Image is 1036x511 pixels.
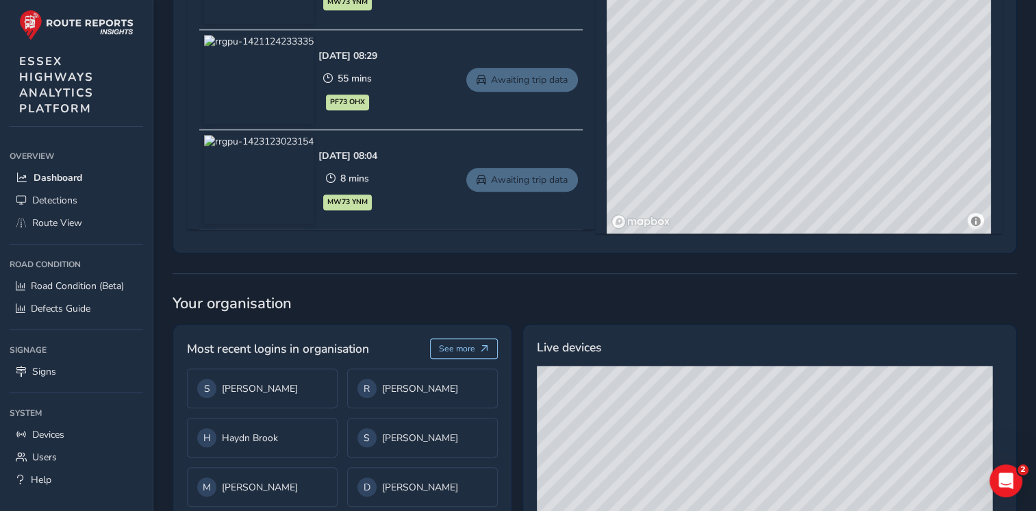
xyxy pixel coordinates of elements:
[10,146,143,166] div: Overview
[10,212,143,234] a: Route View
[32,451,57,464] span: Users
[197,477,327,497] div: [PERSON_NAME]
[32,216,82,229] span: Route View
[357,379,488,398] div: [PERSON_NAME]
[10,403,143,423] div: System
[187,340,369,358] span: Most recent logins in organisation
[173,293,1017,314] span: Your organisation
[19,53,94,116] span: ESSEX HIGHWAYS ANALYTICS PLATFORM
[537,338,601,356] span: Live devices
[204,135,314,224] img: rrgpu-1423123023154
[357,428,488,447] div: [PERSON_NAME]
[340,172,369,185] span: 8 mins
[466,68,578,92] a: Awaiting trip data
[19,10,134,40] img: rr logo
[10,340,143,360] div: Signage
[32,194,77,207] span: Detections
[10,254,143,275] div: Road Condition
[197,379,327,398] div: [PERSON_NAME]
[31,302,90,315] span: Defects Guide
[10,360,143,383] a: Signs
[439,343,475,354] span: See more
[203,432,211,445] span: H
[203,481,211,494] span: M
[330,97,365,108] span: PF73 OHX
[10,423,143,446] a: Devices
[204,35,314,124] img: rrgpu-1421124233335
[31,473,51,486] span: Help
[318,149,377,162] div: [DATE] 08:04
[364,382,370,395] span: R
[31,279,124,292] span: Road Condition (Beta)
[10,446,143,469] a: Users
[10,297,143,320] a: Defects Guide
[989,464,1022,497] iframe: Intercom live chat
[327,197,368,208] span: MW73 YNM
[466,168,578,192] a: Awaiting trip data
[357,477,488,497] div: [PERSON_NAME]
[10,275,143,297] a: Road Condition (Beta)
[204,382,210,395] span: S
[10,469,143,491] a: Help
[34,171,82,184] span: Dashboard
[364,432,370,445] span: S
[1018,464,1028,475] span: 2
[32,428,64,441] span: Devices
[10,189,143,212] a: Detections
[364,481,370,494] span: D
[197,428,327,447] div: Haydn Brook
[430,338,498,359] button: See more
[338,72,372,85] span: 55 mins
[318,49,377,62] div: [DATE] 08:29
[32,365,56,378] span: Signs
[10,166,143,189] a: Dashboard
